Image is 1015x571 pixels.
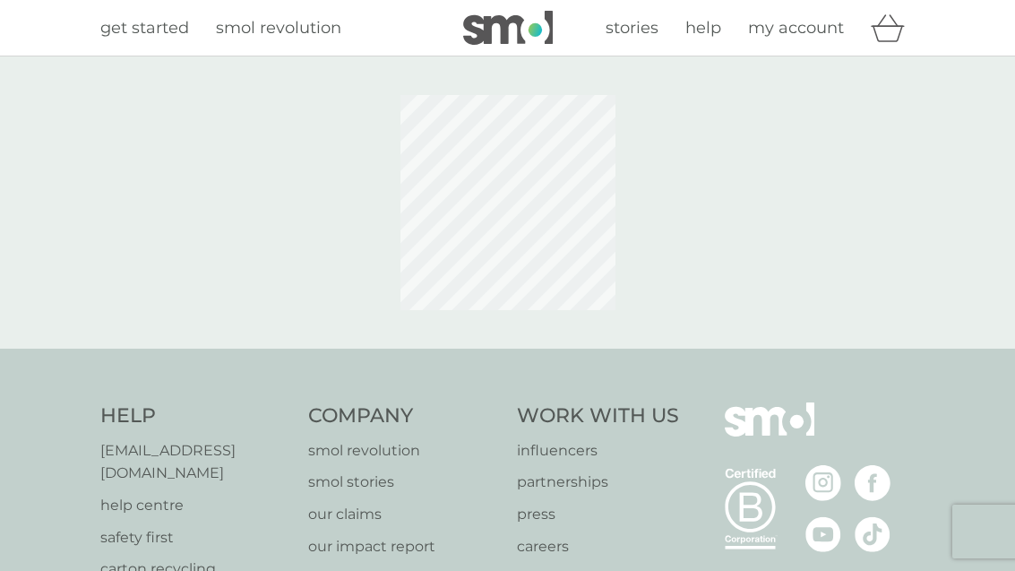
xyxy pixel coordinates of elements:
[100,18,189,38] span: get started
[685,15,721,41] a: help
[517,503,679,526] a: press
[463,11,553,45] img: smol
[805,465,841,501] img: visit the smol Instagram page
[855,465,890,501] img: visit the smol Facebook page
[216,18,341,38] span: smol revolution
[725,402,814,463] img: smol
[685,18,721,38] span: help
[100,439,291,485] a: [EMAIL_ADDRESS][DOMAIN_NAME]
[100,15,189,41] a: get started
[748,18,844,38] span: my account
[517,439,679,463] a: influencers
[100,402,291,430] h4: Help
[871,10,916,46] div: basket
[748,15,844,41] a: my account
[805,516,841,552] img: visit the smol Youtube page
[855,516,890,552] img: visit the smol Tiktok page
[517,402,679,430] h4: Work With Us
[216,15,341,41] a: smol revolution
[308,402,499,430] h4: Company
[606,18,658,38] span: stories
[308,535,499,558] a: our impact report
[100,494,291,517] a: help centre
[308,503,499,526] a: our claims
[308,471,499,494] a: smol stories
[308,439,499,463] a: smol revolution
[100,526,291,549] a: safety first
[517,535,679,558] a: careers
[517,471,679,494] a: partnerships
[606,15,658,41] a: stories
